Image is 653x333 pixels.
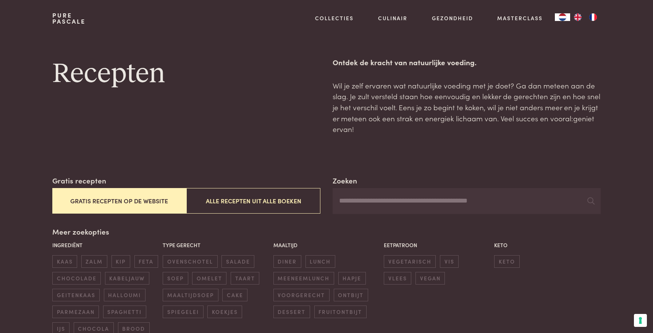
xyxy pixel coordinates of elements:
ul: Language list [570,13,601,21]
span: halloumi [104,289,145,301]
span: ontbijt [334,289,368,301]
span: vis [440,255,459,268]
a: FR [585,13,601,21]
a: Masterclass [497,14,543,22]
span: feta [134,255,158,268]
span: kip [112,255,130,268]
div: Language [555,13,570,21]
button: Uw voorkeuren voor toestemming voor trackingtechnologieën [634,314,647,327]
span: koekjes [207,306,242,318]
span: parmezaan [52,306,99,318]
label: Zoeken [333,175,357,186]
p: Eetpatroon [384,241,490,249]
span: dessert [273,306,310,318]
span: kaas [52,255,77,268]
span: maaltijdsoep [163,289,218,301]
p: Wil je zelf ervaren wat natuurlijke voeding met je doet? Ga dan meteen aan de slag. Je zult verst... [333,80,601,135]
button: Gratis recepten op de website [52,188,186,214]
span: lunch [305,255,335,268]
span: kabeljauw [105,272,149,285]
a: NL [555,13,570,21]
span: fruitontbijt [314,306,367,318]
button: Alle recepten uit alle boeken [186,188,320,214]
a: EN [570,13,585,21]
a: Gezondheid [432,14,473,22]
span: zalm [81,255,107,268]
span: meeneemlunch [273,272,334,285]
p: Ingrediënt [52,241,159,249]
span: voorgerecht [273,289,330,301]
p: Maaltijd [273,241,380,249]
span: geitenkaas [52,289,100,301]
span: vegan [415,272,445,285]
h1: Recepten [52,57,320,91]
span: salade [221,255,254,268]
span: vegetarisch [384,255,436,268]
span: omelet [192,272,226,285]
span: keto [494,255,519,268]
span: spiegelei [163,306,203,318]
span: spaghetti [103,306,146,318]
strong: Ontdek de kracht van natuurlijke voeding. [333,57,477,67]
span: chocolade [52,272,101,285]
a: Collecties [315,14,354,22]
p: Type gerecht [163,241,269,249]
p: Keto [494,241,601,249]
label: Gratis recepten [52,175,106,186]
span: taart [231,272,259,285]
a: PurePascale [52,12,86,24]
aside: Language selected: Nederlands [555,13,601,21]
a: Culinair [378,14,407,22]
span: ovenschotel [163,255,217,268]
span: soep [163,272,188,285]
span: diner [273,255,301,268]
span: cake [222,289,247,301]
span: vlees [384,272,411,285]
span: hapje [338,272,366,285]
